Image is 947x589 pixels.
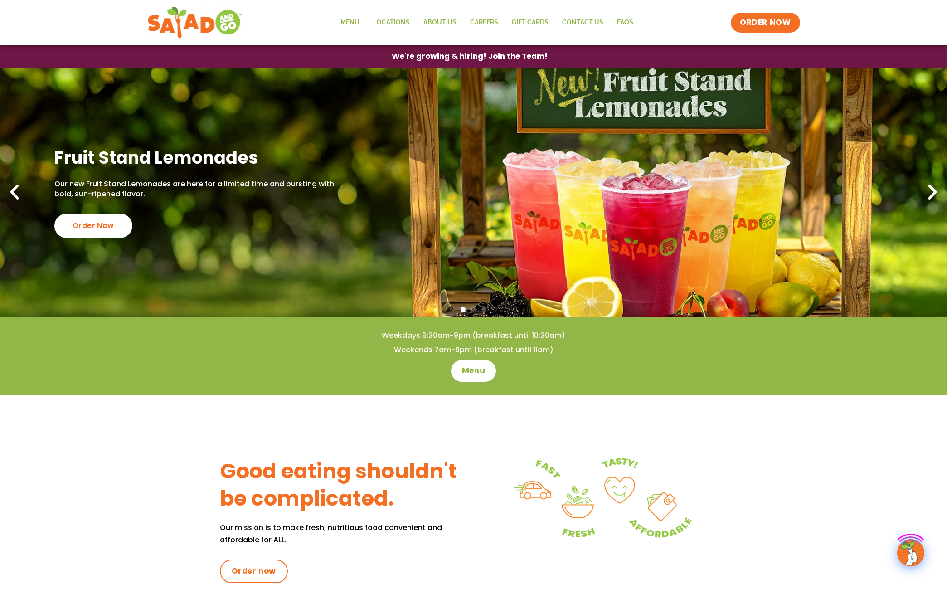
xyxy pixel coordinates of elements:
[471,307,476,312] span: Go to slide 2
[740,17,791,28] span: ORDER NOW
[463,12,505,33] a: Careers
[731,13,800,33] a: ORDER NOW
[220,458,474,512] h3: Good eating shouldn't be complicated.
[54,179,349,200] p: Our new Fruit Stand Lemonades are here for a limited time and bursting with bold, sun-ripened fla...
[220,521,474,546] p: Our mission is to make fresh, nutritious food convenient and affordable for ALL.
[481,307,486,312] span: Go to slide 3
[378,46,561,67] a: We're growing & hiring! Join the Team!
[334,12,366,33] a: Menu
[417,12,463,33] a: About Us
[505,12,555,33] a: GIFT CARDS
[54,146,349,169] h2: Fruit Stand Lemonades
[5,182,24,202] div: Previous slide
[461,307,466,312] span: Go to slide 1
[334,12,640,33] nav: Menu
[923,182,942,202] div: Next slide
[610,12,640,33] a: FAQs
[18,345,929,355] h4: Weekends 7am-9pm (breakfast until 11am)
[54,214,132,238] div: Order Now
[366,12,417,33] a: Locations
[147,5,243,41] img: new-SAG-logo-768×292
[232,566,276,577] span: Order now
[18,331,929,341] h4: Weekdays 6:30am-9pm (breakfast until 10:30am)
[462,365,485,376] span: Menu
[392,53,548,60] span: We're growing & hiring! Join the Team!
[220,560,288,583] a: Order now
[451,360,496,382] a: Menu
[555,12,610,33] a: Contact Us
